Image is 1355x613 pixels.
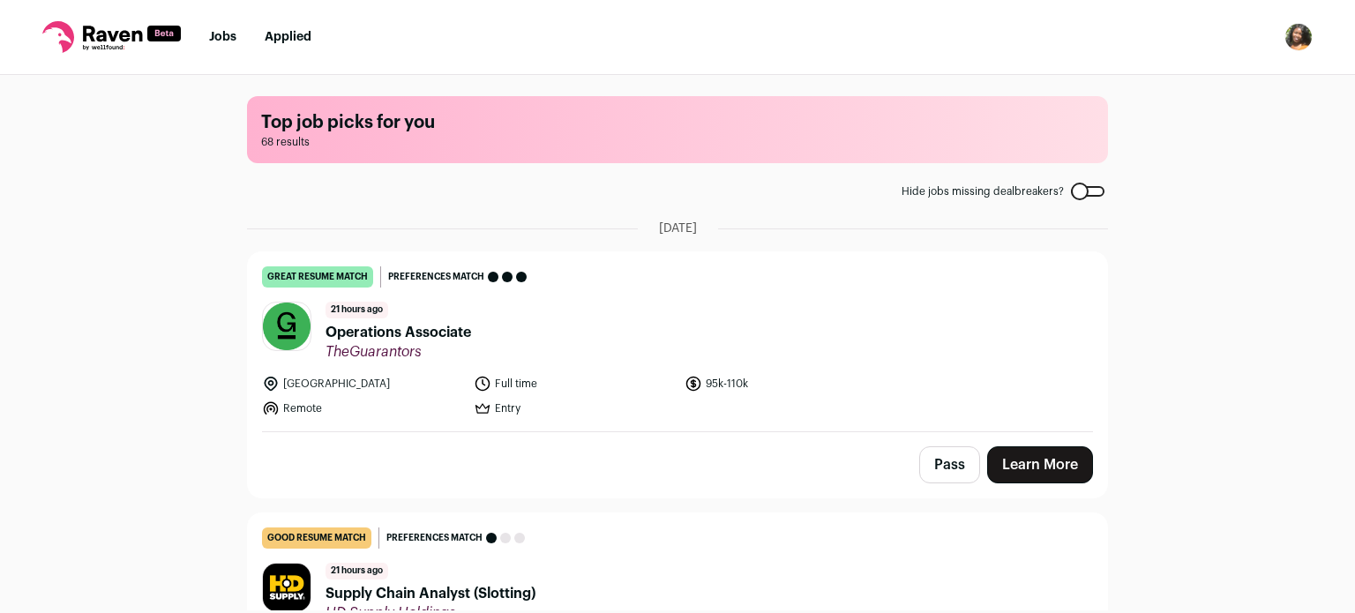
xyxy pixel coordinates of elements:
li: [GEOGRAPHIC_DATA] [262,375,463,392]
li: 95k-110k [685,375,886,392]
span: [DATE] [659,220,697,237]
a: Jobs [209,31,236,43]
a: great resume match Preferences match 21 hours ago Operations Associate TheGuarantors [GEOGRAPHIC_... [248,252,1107,431]
span: Preferences match [388,268,484,286]
a: Applied [265,31,311,43]
img: 17173030-medium_jpg [1284,23,1313,51]
li: Full time [474,375,675,392]
button: Pass [919,446,980,483]
span: Hide jobs missing dealbreakers? [902,184,1064,198]
span: Operations Associate [326,322,471,343]
span: Supply Chain Analyst (Slotting) [326,583,535,604]
span: 21 hours ago [326,563,388,579]
h1: Top job picks for you [261,110,1094,135]
li: Remote [262,400,463,417]
li: Entry [474,400,675,417]
span: 68 results [261,135,1094,149]
span: TheGuarantors [326,343,471,361]
div: great resume match [262,266,373,288]
button: Open dropdown [1284,23,1313,51]
img: c0482ef7e24f0cfe2d764966bf1fcb5dd18534ad24f43a09df39cd49bc7b32b4.jpg [263,564,311,611]
div: good resume match [262,527,371,549]
span: Preferences match [386,529,483,547]
span: 21 hours ago [326,302,388,318]
a: Learn More [987,446,1093,483]
img: 207641b398cfc9c7b504312de2bcf225a8252e74ca0677b3d95d5f7f16ea8e66.png [263,303,311,350]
